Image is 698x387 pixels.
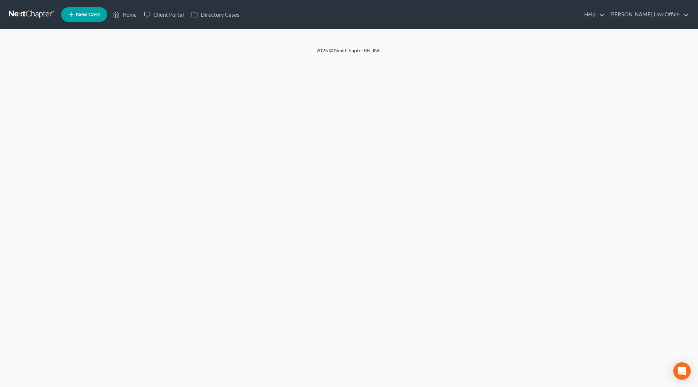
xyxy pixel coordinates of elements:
[581,8,605,21] a: Help
[142,47,556,60] div: 2025 © NextChapterBK, INC
[606,8,689,21] a: [PERSON_NAME] Law Office
[109,8,140,21] a: Home
[140,8,188,21] a: Client Portal
[673,362,691,380] div: Open Intercom Messenger
[61,7,107,22] new-legal-case-button: New Case
[188,8,243,21] a: Directory Cases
